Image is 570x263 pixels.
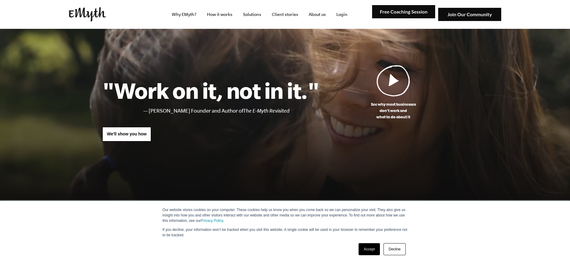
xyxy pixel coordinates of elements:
[359,243,380,255] a: Accept
[201,219,223,223] a: Privacy Policy
[372,5,435,19] img: Free Coaching Session
[243,108,290,114] i: The E-Myth Revisited
[162,227,408,238] p: If you decline, your information won’t be tracked when you visit this website. A single cookie wi...
[107,131,147,136] span: We'll show you how
[319,101,468,120] p: See why most businesses don't work and what to do about it
[377,65,410,96] img: Play Video
[384,243,406,255] a: Decline
[69,7,106,22] img: EMyth
[102,77,319,104] h1: "Work on it, not in it."
[102,127,151,141] a: We'll show you how
[149,107,319,115] li: [PERSON_NAME] Founder and Author of
[319,65,468,120] a: See why most businessesdon't work andwhat to do about it
[162,207,408,223] p: Our website stores cookies on your computer. These cookies help us know you when you come back so...
[438,8,501,21] img: Join Our Community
